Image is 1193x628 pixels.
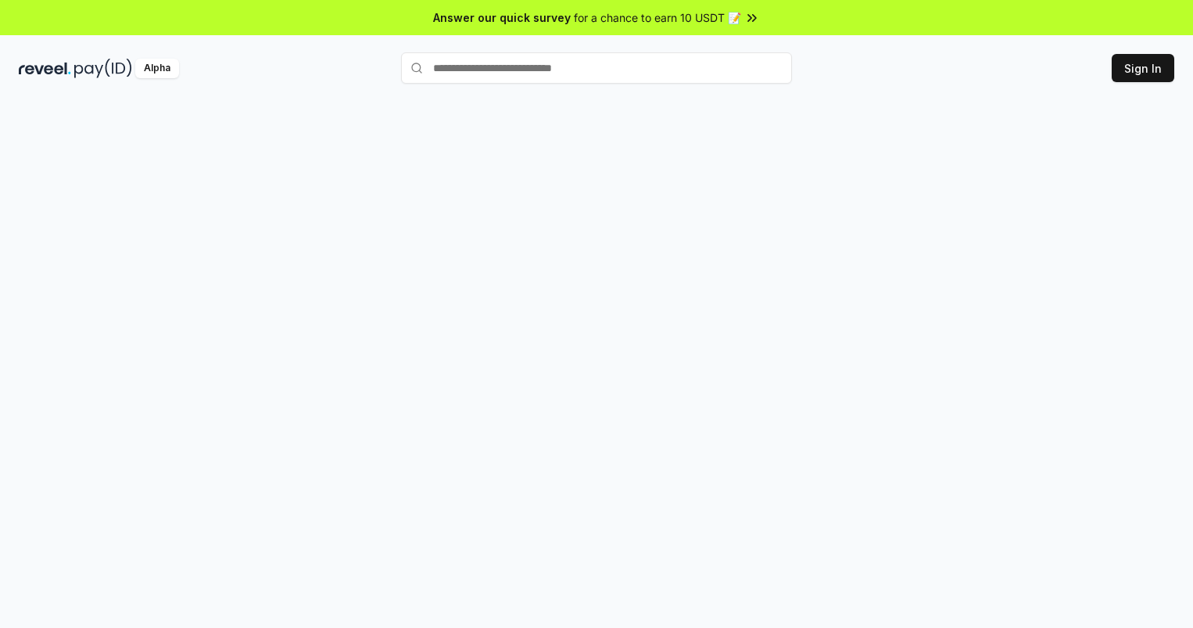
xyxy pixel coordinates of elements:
button: Sign In [1112,54,1174,82]
span: for a chance to earn 10 USDT 📝 [574,9,741,26]
img: reveel_dark [19,59,71,78]
div: Alpha [135,59,179,78]
span: Answer our quick survey [433,9,571,26]
img: pay_id [74,59,132,78]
